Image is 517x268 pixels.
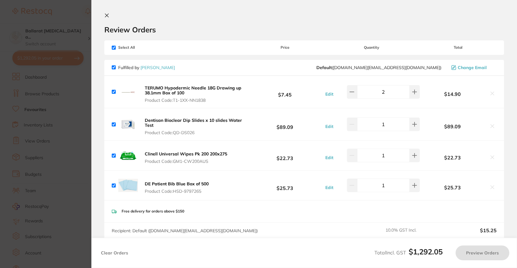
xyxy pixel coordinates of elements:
span: Total [420,45,497,50]
button: Edit [323,155,335,160]
button: Clinell Universal Wipes Pk 200 200x275 Product Code:GM1-CW200AUS [143,151,229,164]
output: $15.25 [444,228,497,241]
b: $22.73 [246,150,323,161]
span: Recipient: Default ( [DOMAIN_NAME][EMAIL_ADDRESS][DOMAIN_NAME] ) [112,228,258,233]
button: Clear Orders [99,245,130,260]
b: DE Patient Bib Blue Box of 500 [145,181,209,187]
img: azZlYm5icw [118,146,138,165]
img: MnoyNmxieg [118,114,138,134]
button: Edit [323,91,335,97]
b: TERUMO Hypodermic Needle 18G Drawing up 38.1mm Box of 100 [145,85,241,96]
span: 10.0 % GST Incl. [386,228,439,241]
span: Change Email [458,65,487,70]
span: Product Code: QD-DS026 [145,130,244,135]
b: $7.45 [246,86,323,97]
img: OXEycjZ4dA [118,82,138,102]
b: Dentisan Bioclear Dip Slides x 10 slides Water Test [145,118,242,128]
img: NXFzZDZwNw [118,175,138,195]
b: Clinell Universal Wipes Pk 200 200x275 [145,151,227,157]
b: $25.73 [420,185,486,190]
h2: Review Orders [104,25,504,34]
p: Free delivery for orders above $150 [122,209,184,213]
button: Dentisan Bioclear Dip Slides x 10 slides Water Test Product Code:QD-DS026 [143,118,246,135]
span: customer.care@henryschein.com.au [316,65,441,70]
button: Preview Orders [456,245,509,260]
button: Edit [323,185,335,190]
button: DE Patient Bib Blue Box of 500 Product Code:HSD-9797265 [143,181,211,194]
b: $89.09 [246,119,323,130]
a: [PERSON_NAME] [140,65,175,70]
span: Quantity [323,45,420,50]
span: Product Code: T1-1XX-NN1838 [145,98,244,103]
b: $89.09 [420,124,486,129]
b: Default [316,65,332,70]
span: Price [246,45,323,50]
button: Change Email [449,65,497,70]
span: Product Code: GM1-CW200AUS [145,159,227,164]
b: $22.73 [420,155,486,160]
p: Fulfilled by [118,65,175,70]
b: $14.90 [420,91,486,97]
span: Total Incl. GST [374,249,443,256]
button: TERUMO Hypodermic Needle 18G Drawing up 38.1mm Box of 100 Product Code:T1-1XX-NN1838 [143,85,246,103]
span: Select All [112,45,173,50]
button: Edit [323,124,335,129]
b: $1,292.05 [409,247,443,256]
span: Product Code: HSD-9797265 [145,189,209,194]
b: $25.73 [246,180,323,191]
